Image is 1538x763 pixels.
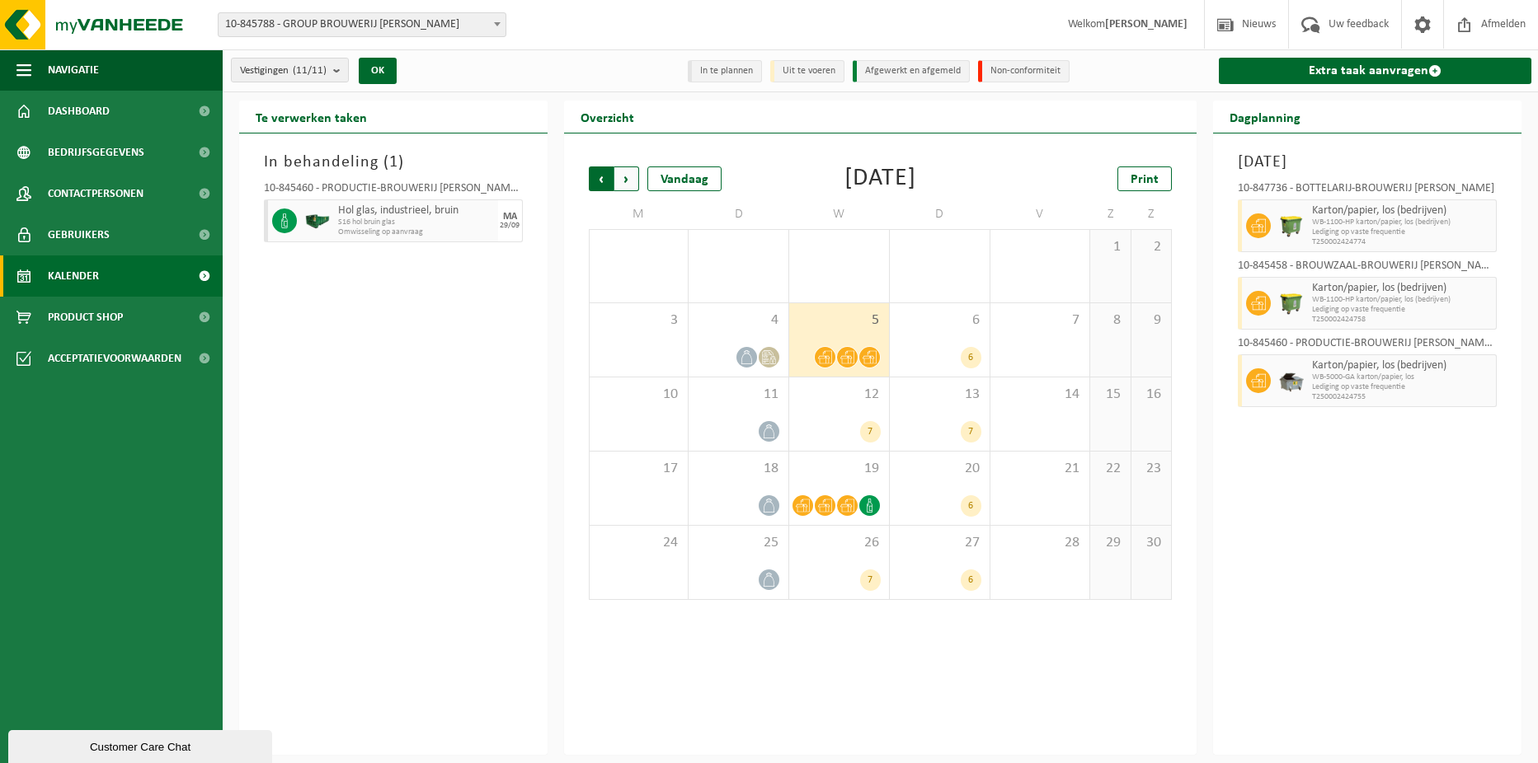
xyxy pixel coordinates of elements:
span: 5 [797,311,881,330]
td: W [789,199,890,229]
h2: Te verwerken taken [239,101,383,133]
a: Extra taak aanvragen [1219,58,1531,84]
span: Vorige [589,166,614,191]
span: 21 [999,460,1082,478]
span: 17 [598,460,680,478]
li: Uit te voeren [770,60,844,82]
span: WB-1100-HP karton/papier, los (bedrijven) [1312,295,1492,305]
h2: Overzicht [564,101,651,133]
h3: In behandeling ( ) [264,150,523,175]
span: Navigatie [48,49,99,91]
span: 14 [999,386,1082,404]
span: Lediging op vaste frequentie [1312,227,1492,237]
span: 26 [797,534,881,552]
img: WB-5000-GAL-GY-01 [1279,368,1304,393]
div: 7 [860,569,881,591]
span: 1 [389,154,398,171]
span: 15 [1098,386,1122,404]
span: 25 [697,534,780,552]
span: 28 [999,534,1082,552]
span: 22 [1098,460,1122,478]
div: 29/09 [500,222,520,230]
span: Volgende [614,166,639,191]
strong: [PERSON_NAME] [1105,18,1188,30]
span: 13 [898,386,981,404]
td: V [990,199,1091,229]
span: 10-845788 - GROUP BROUWERIJ OMER VANDER GHINSTE [219,13,506,36]
span: Karton/papier, los (bedrijven) [1312,282,1492,295]
span: T250002424774 [1312,237,1492,247]
li: Afgewerkt en afgemeld [853,60,970,82]
span: 1 [1098,238,1122,256]
span: Acceptatievoorwaarden [48,338,181,379]
img: HK-XS-16-GN-00 [305,208,330,233]
span: Karton/papier, los (bedrijven) [1312,204,1492,218]
span: 18 [697,460,780,478]
td: D [890,199,990,229]
span: 9 [1140,311,1164,330]
div: 7 [961,421,981,442]
span: Omwisseling op aanvraag [338,227,494,237]
div: Vandaag [647,166,722,191]
span: WB-5000-GA karton/papier, los [1312,372,1492,382]
count: (11/11) [293,65,327,76]
span: Hol glas, industrieel, bruin [338,204,494,218]
div: 10-845460 - PRODUCTIE-BROUWERIJ [PERSON_NAME] - BELLEGEM [264,183,523,199]
span: Gebruikers [48,214,110,255]
span: S16 hol bruin glas [338,218,494,227]
div: 10-845460 - PRODUCTIE-BROUWERIJ [PERSON_NAME] - BELLEGEM [1238,338,1497,354]
span: Karton/papier, los (bedrijven) [1312,359,1492,372]
span: 16 [1140,386,1164,404]
span: Bedrijfsgegevens [48,132,144,173]
span: 10-845788 - GROUP BROUWERIJ OMER VANDER GHINSTE [218,12,506,37]
a: Print [1117,166,1172,191]
span: Product Shop [48,297,123,338]
span: 6 [898,311,981,330]
span: 12 [797,386,881,404]
span: 11 [697,386,780,404]
span: Lediging op vaste frequentie [1312,305,1492,315]
div: [DATE] [844,166,916,191]
button: OK [359,58,397,84]
span: 7 [999,311,1082,330]
span: 8 [1098,311,1122,330]
div: 6 [961,347,981,368]
h3: [DATE] [1238,150,1497,175]
h2: Dagplanning [1213,101,1317,133]
span: 24 [598,534,680,552]
span: 4 [697,311,780,330]
div: 10-845458 - BROUWZAAL-BROUWERIJ [PERSON_NAME] [1238,260,1497,277]
span: 30 [1140,534,1164,552]
span: 23 [1140,460,1164,478]
span: Kalender [48,255,99,297]
span: Contactpersonen [48,173,143,214]
li: Non-conformiteit [978,60,1070,82]
div: 10-847736 - BOTTELARIJ-BROUWERIJ [PERSON_NAME] [1238,183,1497,199]
div: 6 [961,495,981,517]
span: 29 [1098,534,1122,552]
div: MA [503,212,517,222]
span: T250002424755 [1312,392,1492,402]
span: WB-1100-HP karton/papier, los (bedrijven) [1312,218,1492,227]
img: WB-1100-HPE-GN-50 [1279,291,1304,316]
div: 7 [860,421,881,442]
span: 10 [598,386,680,404]
span: 20 [898,460,981,478]
span: 27 [898,534,981,552]
td: M [589,199,689,229]
td: Z [1090,199,1131,229]
span: 3 [598,311,680,330]
div: 6 [961,569,981,591]
img: WB-1100-HPE-GN-50 [1279,213,1304,238]
span: Vestigingen [240,59,327,83]
li: In te plannen [688,60,762,82]
span: T250002424758 [1312,315,1492,325]
span: 19 [797,460,881,478]
td: D [689,199,789,229]
span: Lediging op vaste frequentie [1312,382,1492,392]
iframe: chat widget [8,727,275,763]
button: Vestigingen(11/11) [231,58,349,82]
span: Dashboard [48,91,110,132]
span: Print [1131,173,1159,186]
